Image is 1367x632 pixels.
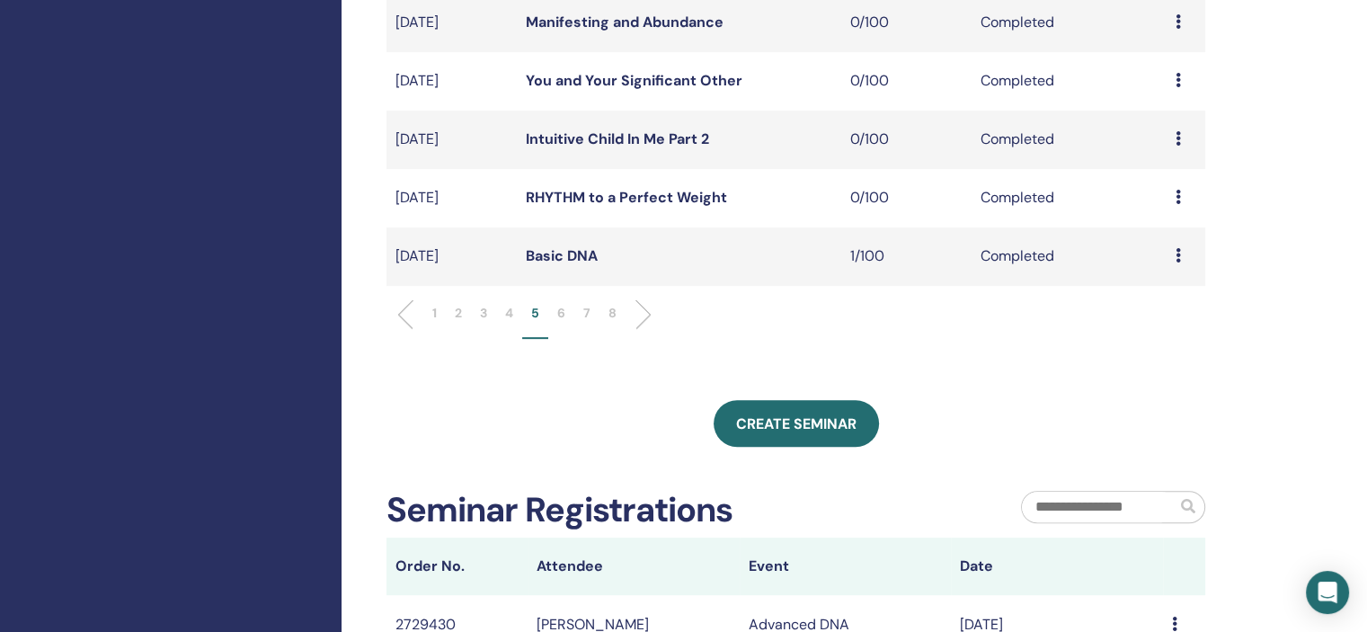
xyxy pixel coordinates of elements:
[740,538,952,595] th: Event
[505,304,513,323] p: 4
[386,490,732,531] h2: Seminar Registrations
[386,52,517,111] td: [DATE]
[386,111,517,169] td: [DATE]
[526,71,742,90] a: You and Your Significant Other
[972,227,1167,286] td: Completed
[455,304,462,323] p: 2
[841,227,972,286] td: 1/100
[432,304,437,323] p: 1
[526,246,598,265] a: Basic DNA
[1306,571,1349,614] div: Open Intercom Messenger
[841,52,972,111] td: 0/100
[528,538,740,595] th: Attendee
[526,13,723,31] a: Manifesting and Abundance
[531,304,539,323] p: 5
[557,304,565,323] p: 6
[972,111,1167,169] td: Completed
[386,227,517,286] td: [DATE]
[386,169,517,227] td: [DATE]
[526,129,709,148] a: Intuitive Child In Me Part 2
[972,52,1167,111] td: Completed
[736,414,857,433] span: Create seminar
[841,169,972,227] td: 0/100
[608,304,617,323] p: 8
[526,188,727,207] a: RHYTHM to a Perfect Weight
[841,111,972,169] td: 0/100
[480,304,487,323] p: 3
[972,169,1167,227] td: Completed
[583,304,590,323] p: 7
[386,538,528,595] th: Order No.
[951,538,1163,595] th: Date
[714,400,879,447] a: Create seminar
